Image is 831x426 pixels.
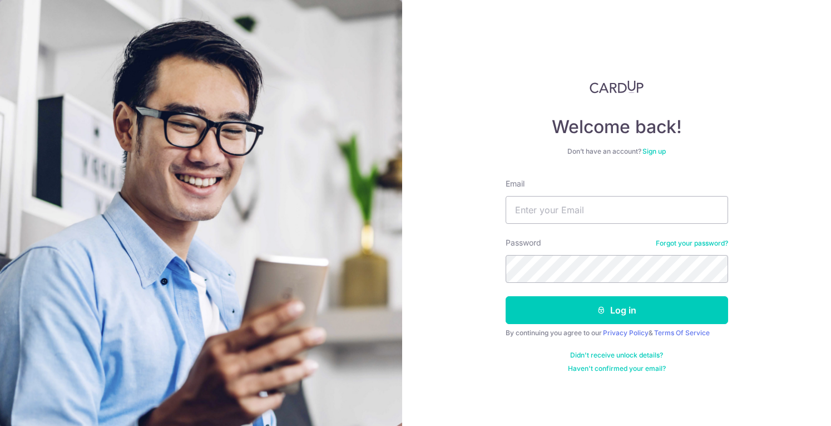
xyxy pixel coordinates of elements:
[654,329,710,337] a: Terms Of Service
[590,80,644,94] img: CardUp Logo
[506,116,728,138] h4: Welcome back!
[570,351,663,360] a: Didn't receive unlock details?
[568,364,666,373] a: Haven't confirmed your email?
[506,178,525,189] label: Email
[656,239,728,248] a: Forgot your password?
[603,329,649,337] a: Privacy Policy
[642,147,666,155] a: Sign up
[506,329,728,337] div: By continuing you agree to our &
[506,296,728,324] button: Log in
[506,147,728,156] div: Don’t have an account?
[506,237,541,248] label: Password
[506,196,728,224] input: Enter your Email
